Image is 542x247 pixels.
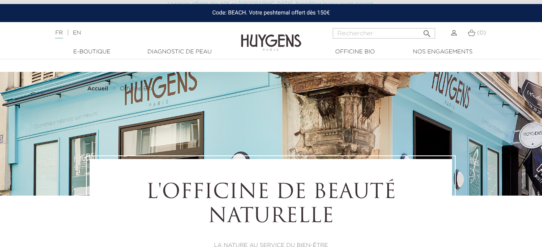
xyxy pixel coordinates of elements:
[315,48,395,56] a: Officine Bio
[420,26,434,37] button: 
[403,48,483,56] a: Nos engagements
[241,21,301,52] img: Huygens
[52,48,132,56] a: E-Boutique
[139,48,220,56] a: Diagnostic de peau
[51,28,220,38] div: |
[87,86,110,92] a: Accueil
[120,86,153,92] a: Officine Bio
[333,28,435,39] input: Rechercher
[477,30,486,36] span: (0)
[87,86,108,92] strong: Accueil
[422,27,432,36] i: 
[73,30,81,36] a: EN
[112,181,430,229] h1: L'OFFICINE DE BEAUTÉ NATURELLE
[55,30,63,39] a: FR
